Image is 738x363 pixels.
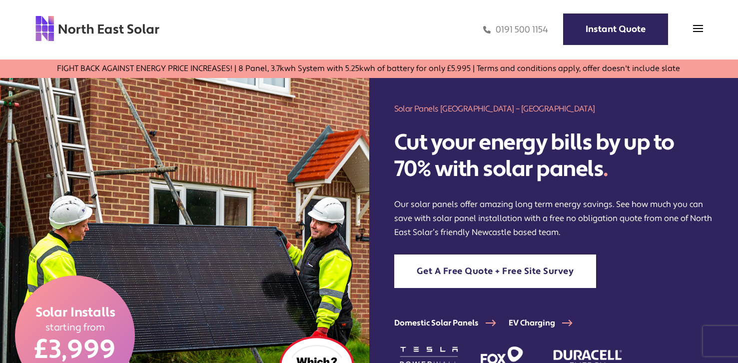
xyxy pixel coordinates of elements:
[483,24,548,35] a: 0191 500 1154
[483,24,491,35] img: phone icon
[394,103,714,114] h1: Solar Panels [GEOGRAPHIC_DATA] – [GEOGRAPHIC_DATA]
[509,318,585,328] a: EV Charging
[35,15,160,42] img: north east solar logo
[35,304,115,321] span: Solar Installs
[45,321,105,333] span: starting from
[693,23,703,33] img: menu icon
[394,197,714,239] p: Our solar panels offer amazing long term energy savings. See how much you can save with solar pan...
[603,155,608,183] span: .
[394,254,597,288] a: Get A Free Quote + Free Site Survey
[394,318,509,328] a: Domestic Solar Panels
[394,129,714,182] h2: Cut your energy bills by up to 70% with solar panels
[563,13,668,45] a: Instant Quote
